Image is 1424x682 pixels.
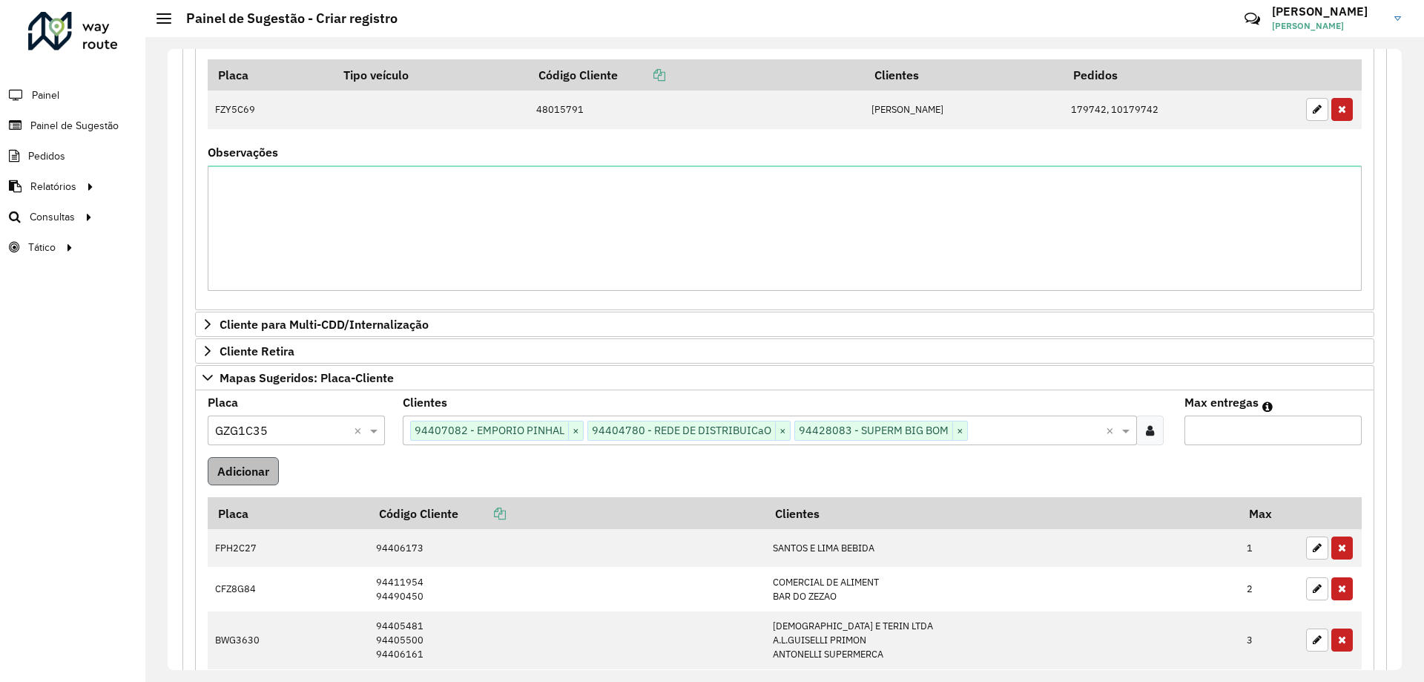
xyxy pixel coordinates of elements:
th: Código Cliente [529,59,864,91]
th: Placa [208,497,369,528]
td: 179742, 10179742 [1064,91,1299,129]
a: Contato Rápido [1236,3,1268,35]
span: Consultas [30,209,75,225]
span: Clear all [1106,422,1118,439]
h3: [PERSON_NAME] [1272,4,1383,19]
td: 94406173 [369,529,765,568]
span: Cliente para Multi-CDD/Internalização [220,318,429,330]
th: Pedidos [1064,59,1299,91]
td: [DEMOGRAPHIC_DATA] E TERIN LTDA A.L.GUISELLI PRIMON ANTONELLI SUPERMERCA [765,611,1239,670]
span: Pedidos [28,148,65,164]
td: 48015791 [529,91,864,129]
a: Copiar [618,68,665,82]
td: 1 [1239,529,1299,568]
th: Max [1239,497,1299,528]
label: Observações [208,143,278,161]
a: Cliente Retira [195,338,1374,364]
td: 3 [1239,611,1299,670]
td: BWG3630 [208,611,369,670]
span: Mapas Sugeridos: Placa-Cliente [220,372,394,384]
span: 94407082 - EMPORIO PINHAL [411,422,568,439]
span: × [568,422,583,440]
span: Clear all [354,422,366,439]
span: × [952,422,967,440]
td: 94411954 94490450 [369,567,765,611]
a: Mapas Sugeridos: Placa-Cliente [195,365,1374,390]
td: 2 [1239,567,1299,611]
th: Tipo veículo [334,59,529,91]
button: Adicionar [208,457,279,485]
td: COMERCIAL DE ALIMENT BAR DO ZEZAO [765,567,1239,611]
td: SANTOS E LIMA BEBIDA [765,529,1239,568]
label: Max entregas [1184,393,1259,411]
em: Máximo de clientes que serão colocados na mesma rota com os clientes informados [1262,401,1273,413]
label: Clientes [403,393,447,411]
a: Cliente para Multi-CDD/Internalização [195,312,1374,337]
h2: Painel de Sugestão - Criar registro [171,10,398,27]
span: 94428083 - SUPERM BIG BOM [795,422,952,439]
th: Código Cliente [369,497,765,528]
span: Cliente Retira [220,345,294,357]
span: × [775,422,790,440]
span: Painel de Sugestão [30,118,119,134]
span: [PERSON_NAME] [1272,19,1383,33]
a: Copiar [458,506,506,521]
td: 94405481 94405500 94406161 [369,611,765,670]
td: FZY5C69 [208,91,334,129]
span: Painel [32,88,59,103]
span: Relatórios [30,179,76,194]
label: Placa [208,393,238,411]
span: Tático [28,240,56,255]
th: Clientes [864,59,1064,91]
td: CFZ8G84 [208,567,369,611]
td: FPH2C27 [208,529,369,568]
th: Clientes [765,497,1239,528]
span: 94404780 - REDE DE DISTRIBUICaO [588,422,775,439]
th: Placa [208,59,334,91]
td: [PERSON_NAME] [864,91,1064,129]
